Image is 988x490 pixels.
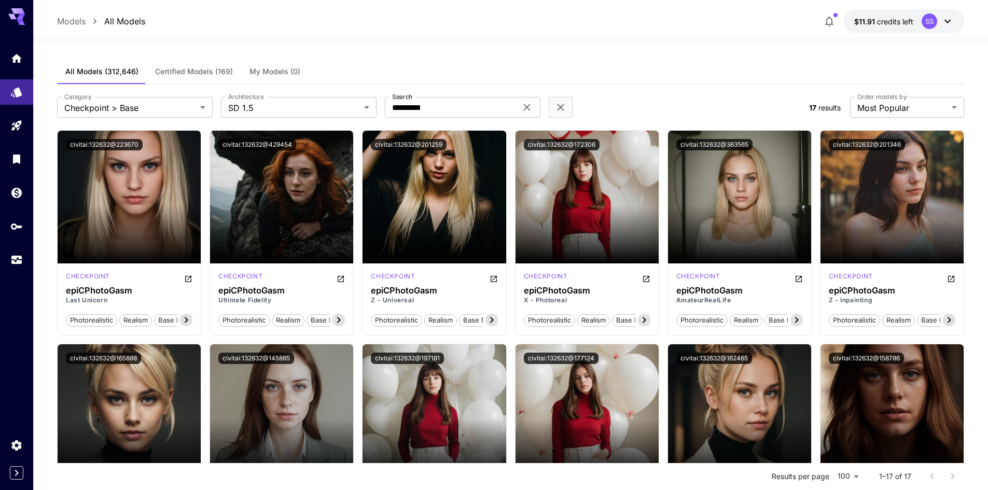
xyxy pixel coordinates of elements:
[66,286,192,296] h3: epiCPhotoGasm
[676,272,720,284] div: SD 1.5
[765,315,811,326] span: base model
[829,272,873,284] div: SD 1.5
[818,103,841,112] span: results
[883,315,914,326] span: realism
[371,139,447,150] button: civitai:132632@201259
[66,315,117,326] span: photorealistic
[371,353,444,364] button: civitai:132632@197181
[10,220,23,233] div: API Keys
[10,466,23,480] button: Expand sidebar
[66,272,110,281] p: checkpoint
[676,139,753,150] button: civitai:132632@363565
[392,92,412,101] label: Search
[829,313,880,327] button: photorealistic
[524,272,568,281] p: checkpoint
[57,15,86,27] a: Models
[554,101,567,114] button: Clear filters (2)
[66,353,141,364] button: civitai:132632@165888
[829,286,955,296] h3: epiCPhotoGasm
[854,16,913,27] div: $11.90771
[218,139,296,150] button: civitai:132632@429454
[490,272,498,284] button: Open in CivitAI
[922,13,937,29] div: SS
[524,313,575,327] button: photorealistic
[676,286,803,296] div: epiCPhotoGasm
[10,254,23,267] div: Usage
[155,315,200,326] span: base model
[524,272,568,284] div: SD 1.5
[857,92,907,101] label: Order models by
[613,315,658,326] span: base model
[857,102,948,114] span: Most Popular
[947,272,955,284] button: Open in CivitAI
[730,313,762,327] button: realism
[10,186,23,199] div: Wallet
[337,272,345,284] button: Open in CivitAI
[228,92,263,101] label: Architecture
[371,315,422,326] span: photorealistic
[307,313,353,327] button: base model
[228,102,360,114] span: SD 1.5
[119,313,152,327] button: realism
[10,52,23,65] div: Home
[795,272,803,284] button: Open in CivitAI
[371,286,497,296] h3: epiCPhotoGasm
[424,313,457,327] button: realism
[833,469,862,484] div: 100
[184,272,192,284] button: Open in CivitAI
[57,15,145,27] nav: breadcrumb
[676,272,720,281] p: checkpoint
[844,9,964,33] button: $11.90771SS
[66,272,110,284] div: SD 1.5
[64,92,92,101] label: Category
[120,315,151,326] span: realism
[10,152,23,165] div: Library
[10,83,23,96] div: Models
[877,17,913,26] span: credits left
[218,313,270,327] button: photorealistic
[66,296,192,305] p: Last Unicorn
[809,103,816,112] span: 17
[218,272,262,284] div: SD 1.5
[66,313,117,327] button: photorealistic
[524,139,600,150] button: civitai:132632@172306
[730,315,762,326] span: realism
[371,272,415,281] p: checkpoint
[219,315,269,326] span: photorealistic
[612,313,659,327] button: base model
[371,272,415,284] div: SD 1.5
[676,313,728,327] button: photorealistic
[64,102,196,114] span: Checkpoint > Base
[218,272,262,281] p: checkpoint
[524,296,650,305] p: X - Photoreal
[642,272,650,284] button: Open in CivitAI
[879,471,911,482] p: 1–17 of 17
[104,15,145,27] a: All Models
[249,67,300,76] span: My Models (0)
[676,296,803,305] p: AmateurRealLife
[829,139,905,150] button: civitai:132632@201346
[155,67,233,76] span: Certified Models (169)
[218,353,294,364] button: civitai:132632@145885
[524,353,599,364] button: civitai:132632@177124
[10,119,23,132] div: Playground
[371,296,497,305] p: Z - Universal
[676,353,752,364] button: civitai:132632@162465
[307,315,353,326] span: base model
[764,313,811,327] button: base model
[882,313,915,327] button: realism
[829,315,880,326] span: photorealistic
[65,67,138,76] span: All Models (312,646)
[10,439,23,452] div: Settings
[459,313,506,327] button: base model
[854,17,877,26] span: $11.91
[578,315,609,326] span: realism
[917,315,963,326] span: base model
[218,296,345,305] p: Ultimate Fidelity
[524,286,650,296] h3: epiCPhotoGasm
